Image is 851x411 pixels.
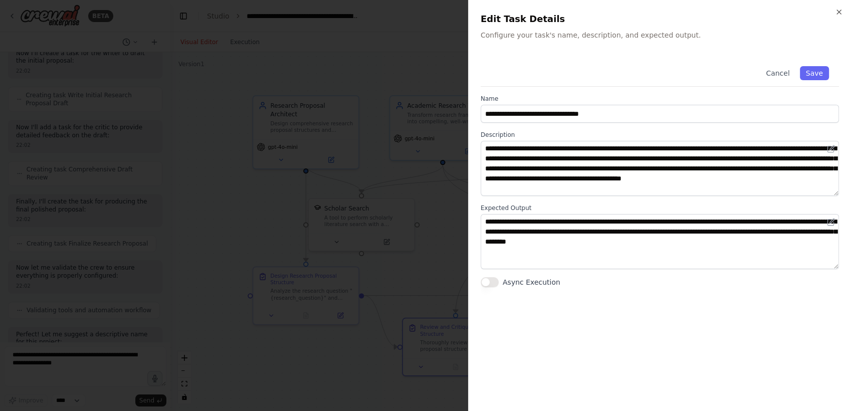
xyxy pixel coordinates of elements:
label: Async Execution [503,277,560,287]
label: Name [481,95,839,103]
h2: Edit Task Details [481,12,839,26]
p: Configure your task's name, description, and expected output. [481,30,839,40]
label: Expected Output [481,204,839,212]
label: Description [481,131,839,139]
button: Save [800,66,829,80]
button: Open in editor [825,216,837,228]
button: Cancel [760,66,795,80]
button: Open in editor [825,143,837,155]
